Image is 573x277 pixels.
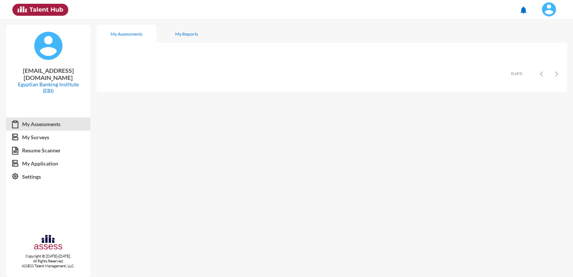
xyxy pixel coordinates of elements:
[6,157,90,170] a: My Application
[549,66,564,81] button: Next page
[534,66,549,81] button: Previous page
[519,6,528,15] mat-icon: notifications
[511,71,522,76] div: 0 of 0
[6,170,90,184] a: Settings
[12,67,84,81] p: [EMAIL_ADDRESS][DOMAIN_NAME]
[175,31,198,37] div: My Reports
[33,31,63,61] img: default%20profile%20image.svg
[6,131,90,144] a: My Surveys
[6,117,90,131] a: My Assessments
[6,254,90,268] p: Copyright © [DATE]-[DATE]. All Rights Reserved. ASSESS Talent Management, LLC.
[12,81,84,94] p: Egyptian Banking Institute (EBI)
[111,31,142,37] div: My Assessments
[33,234,63,252] img: assesscompany-logo.png
[6,144,90,157] a: Resume Scanner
